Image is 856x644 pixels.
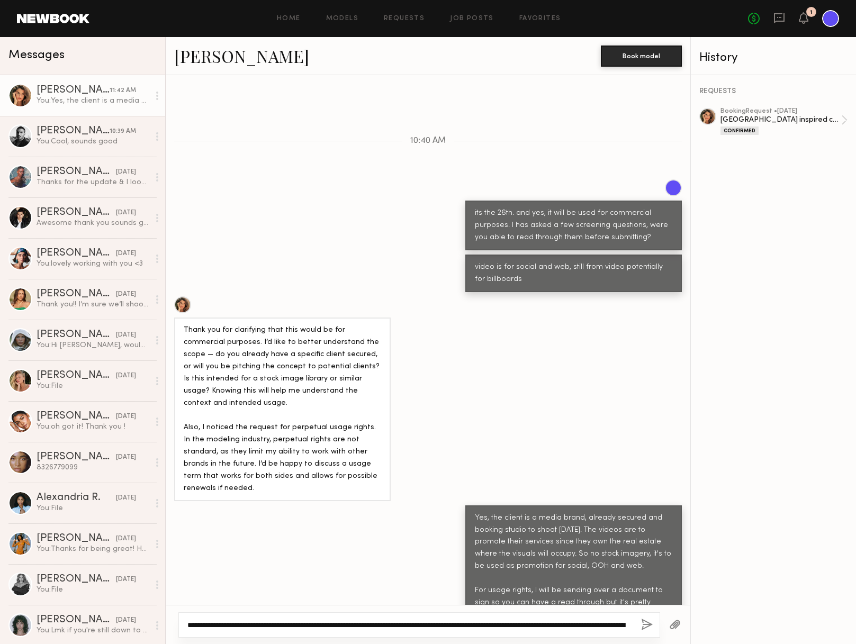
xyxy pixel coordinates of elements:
[601,51,682,60] a: Book model
[174,44,309,67] a: [PERSON_NAME]
[116,534,136,544] div: [DATE]
[720,108,848,135] a: bookingRequest •[DATE][GEOGRAPHIC_DATA] inspired commercialConfirmed
[37,167,116,177] div: [PERSON_NAME]
[37,259,149,269] div: You: lovely working with you <3
[37,574,116,585] div: [PERSON_NAME]
[519,15,561,22] a: Favorites
[37,493,116,503] div: Alexandria R.
[116,493,136,503] div: [DATE]
[720,108,841,115] div: booking Request • [DATE]
[116,615,136,625] div: [DATE]
[410,137,446,146] span: 10:40 AM
[384,15,425,22] a: Requests
[37,422,149,432] div: You: oh got it! Thank you !
[277,15,301,22] a: Home
[116,289,136,300] div: [DATE]
[37,381,149,391] div: You: File
[110,126,136,137] div: 10:39 AM
[116,371,136,381] div: [DATE]
[37,533,116,544] div: [PERSON_NAME]
[110,86,136,96] div: 11:42 AM
[116,575,136,585] div: [DATE]
[184,324,381,494] div: Thank you for clarifying that this would be for commercial purposes. I’d like to better understan...
[37,207,116,218] div: [PERSON_NAME]
[37,585,149,595] div: You: File
[37,289,116,300] div: [PERSON_NAME]
[37,462,149,473] div: 8326779099
[37,503,149,513] div: You: File
[37,218,149,228] div: Awesome thank you sounds great
[37,411,116,422] div: [PERSON_NAME]
[116,208,136,218] div: [DATE]
[37,248,116,259] div: [PERSON_NAME]
[699,88,848,95] div: REQUESTS
[37,126,110,137] div: [PERSON_NAME]
[37,625,149,636] div: You: Lmk if you're still down to shoot this concept :)
[8,49,65,61] span: Messages
[810,10,813,15] div: 1
[450,15,494,22] a: Job Posts
[37,137,149,147] div: You: Cool, sounds good
[326,15,358,22] a: Models
[475,261,672,286] div: video is for social and web, still from video potentially for billboards
[37,96,149,106] div: You: Yes, the client is a media brand, already secured and booking studio to shoot [DATE]. The vi...
[116,412,136,422] div: [DATE]
[37,177,149,187] div: Thanks for the update & I look forward to hearing from you.
[116,249,136,259] div: [DATE]
[37,544,149,554] div: You: Thanks for being great! Hope to work together soon again xo
[116,452,136,462] div: [DATE]
[37,340,149,350] div: You: Hi [PERSON_NAME], would love to shoot with you if you're available! Wasn't sure if you decli...
[601,46,682,67] button: Book model
[720,115,841,125] div: [GEOGRAPHIC_DATA] inspired commercial
[720,126,759,135] div: Confirmed
[699,52,848,64] div: History
[37,370,116,381] div: [PERSON_NAME]
[475,207,672,244] div: its the 26th. and yes, it will be used for commercial purposes. I has asked a few screening quest...
[37,615,116,625] div: [PERSON_NAME]
[37,452,116,462] div: [PERSON_NAME]
[37,330,116,340] div: [PERSON_NAME]
[37,85,110,96] div: [PERSON_NAME]
[116,167,136,177] div: [DATE]
[116,330,136,340] div: [DATE]
[37,300,149,310] div: Thank you!! I’m sure we’ll shoot soon 😄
